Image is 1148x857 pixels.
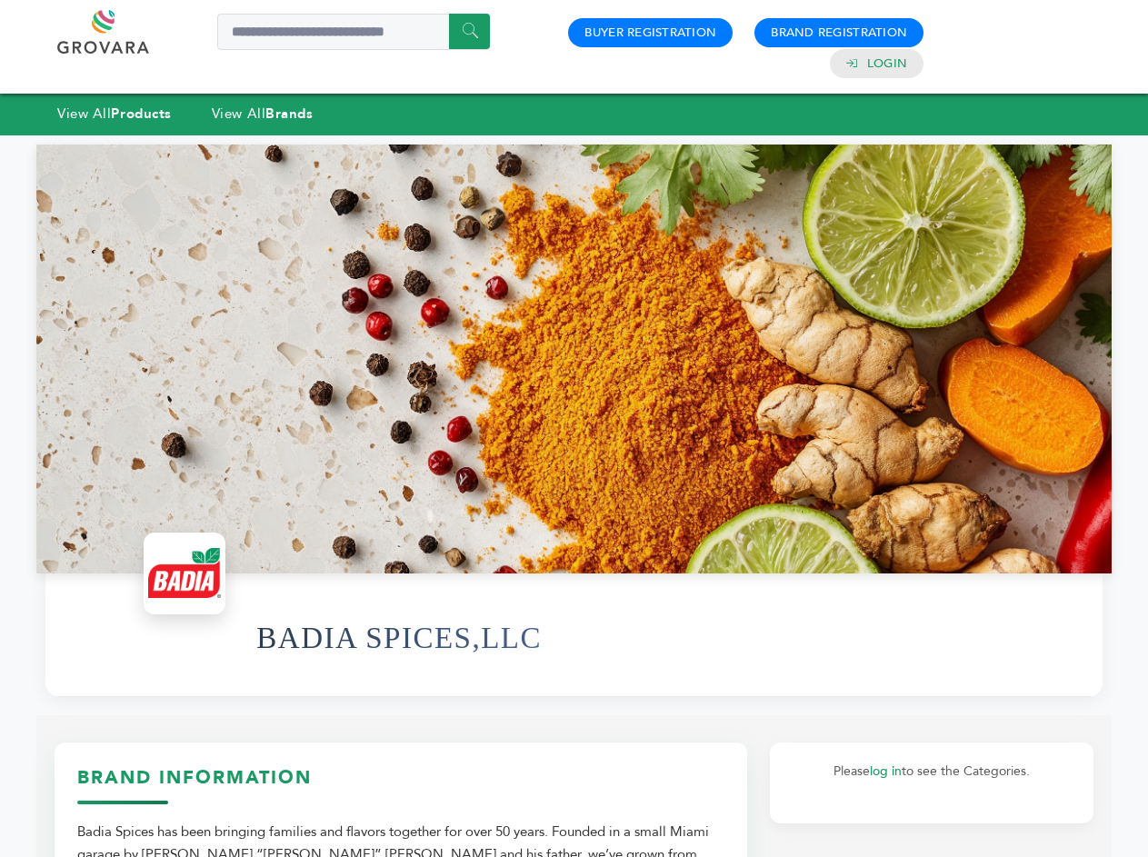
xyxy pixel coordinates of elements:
img: BADIA SPICES,LLC Logo [148,537,221,610]
a: Buyer Registration [584,25,716,41]
a: Login [867,55,907,72]
a: log in [870,762,902,780]
a: View AllBrands [212,105,314,123]
h1: BADIA SPICES,LLC [256,593,542,683]
a: View AllProducts [57,105,172,123]
strong: Brands [265,105,313,123]
h3: Brand Information [77,765,724,804]
p: Please to see the Categories. [788,761,1075,782]
input: Search a product or brand... [217,14,490,50]
strong: Products [111,105,171,123]
a: Brand Registration [771,25,907,41]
